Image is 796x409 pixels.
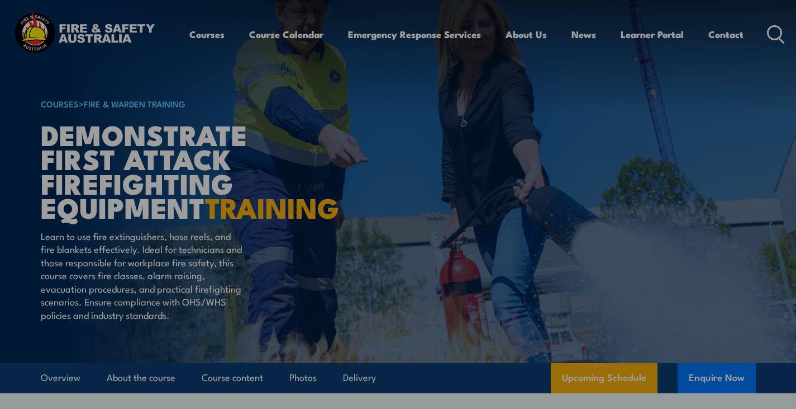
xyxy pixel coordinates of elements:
[343,363,376,393] a: Delivery
[621,20,684,49] a: Learner Portal
[289,363,317,393] a: Photos
[41,97,79,110] a: COURSES
[678,363,756,393] button: Enquire Now
[84,97,185,110] a: Fire & Warden Training
[41,97,317,110] h6: >
[551,363,657,393] a: Upcoming Schedule
[205,185,339,228] strong: TRAINING
[249,20,323,49] a: Course Calendar
[107,363,175,393] a: About the course
[41,363,80,393] a: Overview
[708,20,743,49] a: Contact
[202,363,263,393] a: Course content
[41,229,245,321] p: Learn to use fire extinguishers, hose reels, and fire blankets effectively. Ideal for technicians...
[189,20,225,49] a: Courses
[41,122,317,219] h1: Demonstrate First Attack Firefighting Equipment
[506,20,547,49] a: About Us
[571,20,596,49] a: News
[348,20,481,49] a: Emergency Response Services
